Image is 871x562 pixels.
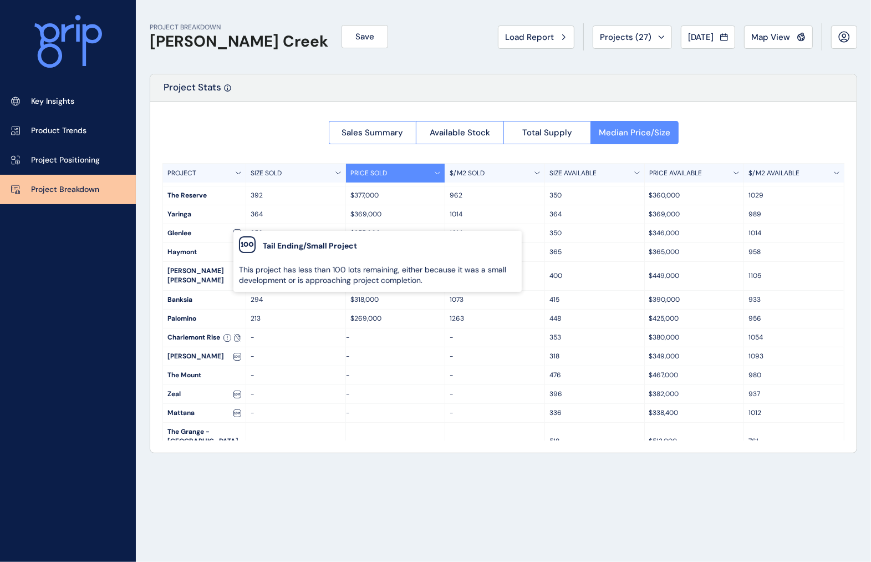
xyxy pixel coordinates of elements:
[450,169,485,178] p: $/M2 SOLD
[163,310,246,328] div: Palomino
[590,121,679,144] button: Median Price/Size
[649,169,702,178] p: PRICE AVAILABLE
[251,314,341,323] p: 213
[355,31,374,42] span: Save
[329,121,416,144] button: Sales Summary
[649,408,740,418] p: $338,400
[163,366,246,384] div: The Mount
[649,314,740,323] p: $425,000
[251,295,341,305] p: 294
[416,121,503,144] button: Available Stock
[503,121,591,144] button: Total Supply
[163,404,246,422] div: Mattana
[251,169,282,178] p: SIZE SOLD
[346,333,445,342] p: -
[450,191,540,200] p: 962
[549,389,640,399] p: 396
[549,247,640,257] p: 365
[748,352,839,361] p: 1093
[251,229,341,238] p: 350
[163,423,246,459] div: The Grange - [GEOGRAPHIC_DATA]
[251,389,341,399] p: -
[549,352,640,361] p: 318
[649,295,740,305] p: $390,000
[350,191,441,200] p: $377,000
[450,229,540,238] p: 1014
[748,314,839,323] p: 956
[251,210,341,219] p: 364
[346,371,445,380] p: -
[549,191,640,200] p: 350
[150,32,328,51] h1: [PERSON_NAME] Creek
[748,229,839,238] p: 1014
[748,210,839,219] p: 989
[450,314,540,323] p: 1263
[251,333,341,342] p: -
[748,437,839,446] p: 761
[350,169,387,178] p: PRICE SOLD
[346,389,445,399] p: -
[498,26,574,49] button: Load Report
[649,229,740,238] p: $346,000
[163,385,246,403] div: Zeal
[649,191,740,200] p: $360,000
[450,210,540,219] p: 1014
[239,265,516,286] p: This project has less than 100 lots remaining, either because it was a small development or is ap...
[350,295,441,305] p: $318,000
[164,81,221,102] p: Project Stats
[251,191,341,200] p: 392
[346,352,445,361] p: -
[549,408,640,418] p: 336
[748,371,839,380] p: 980
[163,243,246,261] div: Haymont
[450,437,540,446] p: -
[251,352,341,361] p: -
[450,295,540,305] p: 1073
[549,229,640,238] p: 350
[748,389,839,399] p: 937
[748,408,839,418] p: 1012
[450,371,540,380] p: -
[251,371,341,380] p: -
[350,229,441,238] p: $355,000
[163,224,246,242] div: Glenlee
[748,247,839,257] p: 958
[649,271,740,281] p: $449,000
[748,169,799,178] p: $/M2 AVAILABLE
[593,26,672,49] button: Projects (27)
[150,23,328,32] p: PROJECT BREAKDOWN
[163,262,246,291] div: [PERSON_NAME] [PERSON_NAME]
[163,291,246,309] div: Banksia
[163,347,246,366] div: [PERSON_NAME]
[522,127,572,138] span: Total Supply
[450,352,540,361] p: -
[450,389,540,399] p: -
[649,352,740,361] p: $349,000
[31,96,74,107] p: Key Insights
[350,210,441,219] p: $369,000
[649,437,740,446] p: $513,000
[549,437,640,446] p: 518
[251,437,341,446] p: -
[163,328,246,347] div: Charlemont Rise
[549,169,597,178] p: SIZE AVAILABLE
[748,191,839,200] p: 1029
[549,271,640,281] p: 400
[31,184,99,195] p: Project Breakdown
[450,408,540,418] p: -
[600,32,651,43] span: Projects ( 27 )
[505,32,554,43] span: Load Report
[549,333,640,342] p: 353
[549,210,640,219] p: 364
[681,26,735,49] button: [DATE]
[350,314,441,323] p: $269,000
[549,314,640,323] p: 448
[649,371,740,380] p: $467,000
[649,333,740,342] p: $380,000
[744,26,813,49] button: Map View
[263,241,357,252] label: Tail Ending/Small Project
[748,333,839,342] p: 1054
[599,127,670,138] span: Median Price/Size
[751,32,790,43] span: Map View
[549,371,640,380] p: 476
